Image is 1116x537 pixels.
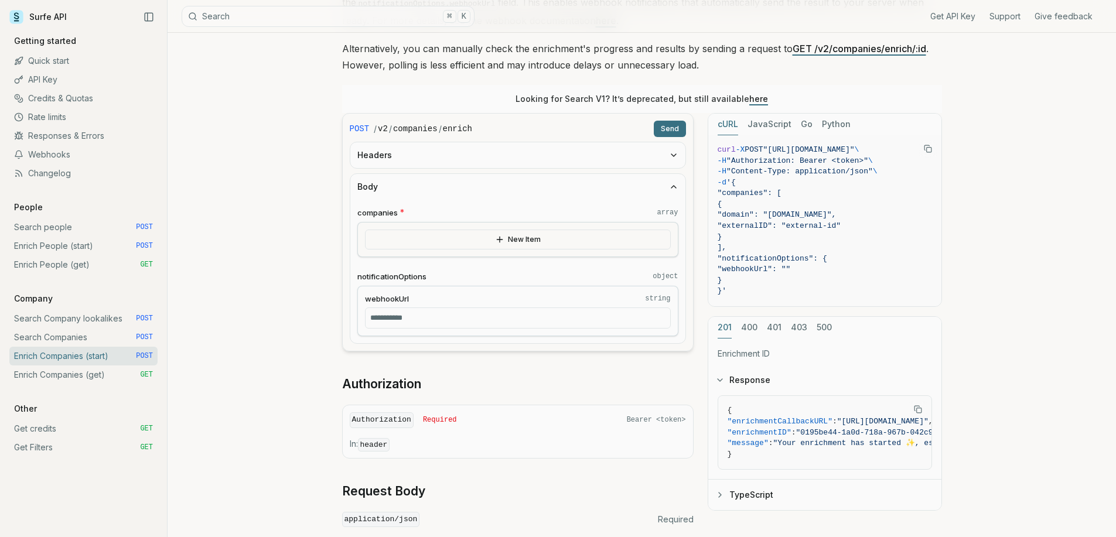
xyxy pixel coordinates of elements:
[9,403,42,415] p: Other
[357,207,398,218] span: companies
[654,121,686,137] button: Send
[374,123,377,135] span: /
[9,309,158,328] a: Search Company lookalikes POST
[745,145,763,154] span: POST
[645,294,670,303] code: string
[357,271,426,282] span: notificationOptions
[9,365,158,384] a: Enrich Companies (get) GET
[773,439,1047,447] span: "Your enrichment has started ✨, estimated time: 2 seconds."
[342,483,425,500] a: Request Body
[796,428,970,437] span: "0195be44-1a0d-718a-967b-042c9d17ffd7"
[718,200,722,208] span: {
[9,126,158,145] a: Responses & Errors
[718,265,791,273] span: "webhookUrl": ""
[9,70,158,89] a: API Key
[718,221,841,230] span: "externalID": "external-id"
[728,417,832,426] span: "enrichmentCallbackURL"
[9,347,158,365] a: Enrich Companies (start) POST
[140,370,153,379] span: GET
[9,8,67,26] a: Surfe API
[350,123,370,135] span: POST
[919,140,937,158] button: Copy Text
[9,237,158,255] a: Enrich People (start) POST
[627,415,686,425] span: Bearer <token>
[9,52,158,70] a: Quick start
[136,351,153,361] span: POST
[728,428,791,437] span: "enrichmentID"
[365,230,671,249] button: New Item
[837,417,929,426] span: "[URL][DOMAIN_NAME]"
[657,208,678,217] code: array
[736,145,745,154] span: -X
[718,276,722,285] span: }
[342,376,421,392] a: Authorization
[728,450,732,459] span: }
[350,438,686,451] p: In:
[741,317,757,338] button: 400
[718,189,781,197] span: "companies": [
[718,167,727,176] span: -H
[136,333,153,342] span: POST
[763,145,855,154] span: "[URL][DOMAIN_NAME]"
[718,286,727,295] span: }'
[728,439,769,447] span: "message"
[389,123,392,135] span: /
[822,114,851,135] button: Python
[443,123,472,135] code: enrich
[9,218,158,237] a: Search people POST
[718,145,736,154] span: curl
[873,167,878,176] span: \
[9,419,158,438] a: Get credits GET
[9,164,158,183] a: Changelog
[718,178,727,187] span: -d
[182,6,475,27] button: Search⌘K
[9,201,47,213] p: People
[989,11,1021,22] a: Support
[9,35,81,47] p: Getting started
[350,174,685,200] button: Body
[767,317,781,338] button: 401
[728,406,732,415] span: {
[718,243,727,252] span: ],
[342,40,942,73] p: Alternatively, you can manually check the enrichment's progress and results by sending a request ...
[9,145,158,164] a: Webhooks
[801,114,813,135] button: Go
[708,395,941,479] div: Response
[718,254,827,263] span: "notificationOptions": {
[9,108,158,126] a: Rate limits
[718,317,732,338] button: 201
[439,123,442,135] span: /
[748,114,791,135] button: JavaScript
[378,123,388,135] code: v2
[140,260,153,269] span: GET
[9,255,158,274] a: Enrich People (get) GET
[9,293,57,305] p: Company
[791,428,796,437] span: :
[9,89,158,108] a: Credits & Quotas
[516,93,768,105] p: Looking for Search V1? It’s deprecated, but still available
[365,293,409,305] span: webhookUrl
[718,114,738,135] button: cURL
[358,438,390,452] code: header
[726,167,873,176] span: "Content-Type: application/json"
[393,123,438,135] code: companies
[817,317,832,338] button: 500
[458,10,470,23] kbd: K
[350,412,414,428] code: Authorization
[136,241,153,251] span: POST
[653,272,678,281] code: object
[658,514,694,525] span: Required
[909,401,927,418] button: Copy Text
[136,314,153,323] span: POST
[140,424,153,433] span: GET
[9,328,158,347] a: Search Companies POST
[350,142,685,168] button: Headers
[749,94,768,104] a: here
[136,223,153,232] span: POST
[726,178,736,187] span: '{
[9,438,158,457] a: Get Filters GET
[793,43,926,54] a: GET /v2/companies/enrich/:id
[855,145,859,154] span: \
[342,512,420,528] code: application/json
[718,348,932,360] p: Enrichment ID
